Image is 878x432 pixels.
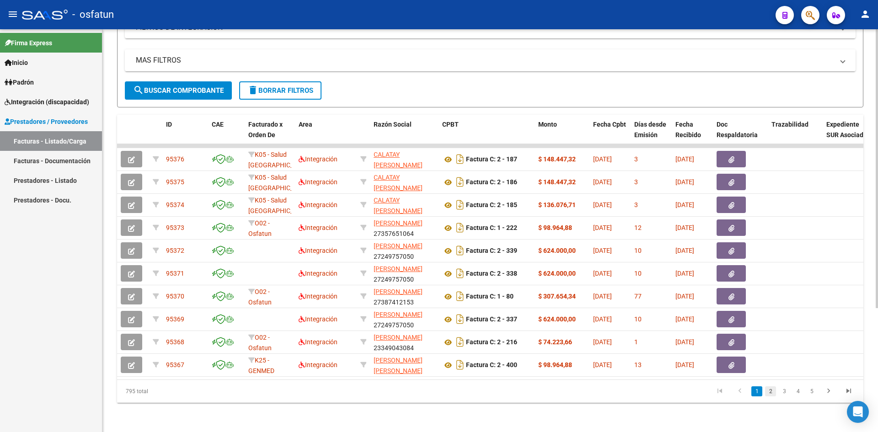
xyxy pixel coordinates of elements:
strong: Factura C: 2 - 186 [466,179,517,186]
span: [DATE] [675,224,694,231]
datatable-header-cell: Monto [535,115,589,155]
mat-panel-title: MAS FILTROS [136,55,834,65]
i: Descargar documento [454,266,466,281]
span: [DATE] [593,155,612,163]
datatable-header-cell: CAE [208,115,245,155]
span: Borrar Filtros [247,86,313,95]
span: [DATE] [675,315,694,323]
span: Padrón [5,77,34,87]
span: O02 - Osfatun Propio [248,219,272,248]
span: CALATAY [PERSON_NAME] [374,151,423,169]
datatable-header-cell: Facturado x Orden De [245,115,295,155]
datatable-header-cell: Trazabilidad [768,115,823,155]
span: [PERSON_NAME] [374,265,423,272]
mat-expansion-panel-header: MAS FILTROS [125,49,856,71]
span: 12 [634,224,642,231]
span: [DATE] [593,270,612,277]
i: Descargar documento [454,152,466,166]
li: page 2 [764,384,777,399]
a: 4 [792,386,803,396]
strong: Factura C: 2 - 337 [466,316,517,323]
span: 95368 [166,338,184,346]
span: 10 [634,315,642,323]
span: K05 - Salud [GEOGRAPHIC_DATA] [248,174,310,192]
a: go to previous page [731,386,749,396]
div: 27351753647 [374,355,435,374]
strong: $ 624.000,00 [538,247,576,254]
span: Prestadores / Proveedores [5,117,88,127]
span: Razón Social [374,121,412,128]
strong: $ 148.447,32 [538,155,576,163]
span: CPBT [442,121,459,128]
span: [DATE] [593,201,612,208]
li: page 1 [750,384,764,399]
span: ID [166,121,172,128]
strong: Factura C: 2 - 338 [466,270,517,277]
mat-icon: menu [7,9,18,20]
span: [PERSON_NAME] [374,334,423,341]
span: Integración [299,338,337,346]
span: Integración [299,315,337,323]
i: Descargar documento [454,335,466,349]
span: [PERSON_NAME] [374,311,423,318]
span: Buscar Comprobante [133,86,224,95]
i: Descargar documento [454,175,466,189]
span: [PERSON_NAME] [374,242,423,250]
span: [DATE] [593,224,612,231]
div: 23349043084 [374,332,435,352]
span: 95372 [166,247,184,254]
span: Integración [299,361,337,368]
span: Area [299,121,312,128]
span: Fecha Recibido [675,121,701,139]
datatable-header-cell: ID [162,115,208,155]
mat-icon: search [133,85,144,96]
strong: Factura C: 1 - 222 [466,224,517,232]
span: [PERSON_NAME] [PERSON_NAME] [374,357,423,374]
span: Expediente SUR Asociado [826,121,867,139]
li: page 3 [777,384,791,399]
span: Trazabilidad [771,121,808,128]
span: [DATE] [675,293,694,300]
strong: $ 624.000,00 [538,270,576,277]
datatable-header-cell: Expediente SUR Asociado [823,115,873,155]
div: 27249757050 [374,241,435,260]
span: [DATE] [675,155,694,163]
span: 13 [634,361,642,368]
span: [DATE] [593,178,612,186]
div: 27387412153 [374,287,435,306]
span: [PERSON_NAME] [374,219,423,227]
a: 5 [806,386,817,396]
span: O02 - Osfatun Propio [248,334,272,362]
span: [DATE] [675,201,694,208]
span: 95369 [166,315,184,323]
strong: Factura C: 2 - 187 [466,156,517,163]
span: [DATE] [593,361,612,368]
span: Días desde Emisión [634,121,666,139]
span: [DATE] [593,293,612,300]
span: Integración (discapacidad) [5,97,89,107]
span: Inicio [5,58,28,68]
strong: $ 307.654,34 [538,293,576,300]
a: go to next page [820,386,837,396]
span: 3 [634,155,638,163]
span: Fecha Cpbt [593,121,626,128]
div: 27249757050 [374,309,435,329]
span: Integración [299,178,337,186]
span: 95371 [166,270,184,277]
mat-icon: delete [247,85,258,96]
div: 27362266616 [374,172,435,192]
span: [DATE] [593,247,612,254]
div: Open Intercom Messenger [847,401,869,423]
a: go to last page [840,386,857,396]
div: 27357651064 [374,218,435,237]
i: Descargar documento [454,243,466,258]
li: page 4 [791,384,805,399]
i: Descargar documento [454,357,466,372]
div: 27362266616 [374,149,435,169]
datatable-header-cell: CPBT [439,115,535,155]
span: 95373 [166,224,184,231]
a: go to first page [711,386,728,396]
mat-icon: person [860,9,871,20]
span: [DATE] [675,270,694,277]
strong: $ 98.964,88 [538,224,572,231]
